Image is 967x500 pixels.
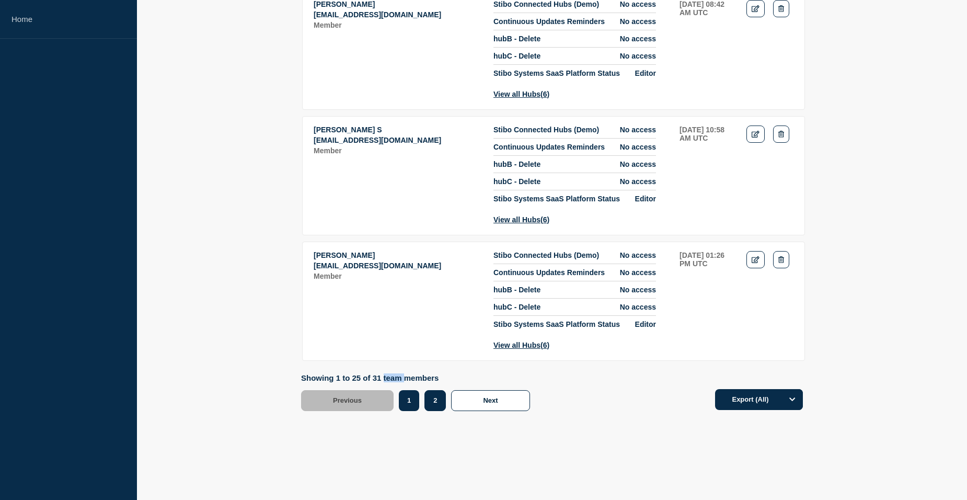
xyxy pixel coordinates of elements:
[493,35,540,43] span: hubB - Delete
[493,173,656,190] li: Access to Hub hubC - Delete with role No access
[493,251,656,264] li: Access to Hub Stibo Connected Hubs (Demo) with role No access
[620,251,656,259] span: No access
[746,251,765,268] a: Edit
[493,13,656,30] li: Access to Hub Continuous Updates Reminders with role No access
[620,126,656,134] span: No access
[314,251,375,259] span: [PERSON_NAME]
[773,126,789,143] button: Delete
[314,146,482,155] p: Role: Member
[314,262,482,270] p: Email: yoko@stibosystems.com
[493,281,656,299] li: Access to Hub hubB - Delete with role No access
[493,126,656,139] li: Access to Hub Stibo Connected Hubs (Demo) with role No access
[493,264,656,281] li: Access to Hub Continuous Updates Reminders with role No access
[399,390,419,411] button: 1
[493,316,656,328] li: Access to Hub Stibo Systems SaaS Platform Status with role Editor
[746,125,794,224] td: Actions: Edit Delete
[715,389,803,410] button: Export (All)
[301,373,535,382] p: Showing 1 to 25 of 31 team members
[493,90,549,98] button: View all Hubs(6)
[493,160,540,168] span: hubB - Delete
[424,390,446,411] button: 2
[493,268,605,277] span: Continuous Updates Reminders
[493,52,540,60] span: hubC - Delete
[493,320,620,328] span: Stibo Systems SaaS Platform Status
[493,341,549,349] button: View all Hubs(6)
[679,125,735,224] td: Last sign-in: 2025-01-15 10:58 AM UTC
[493,30,656,48] li: Access to Hub hubB - Delete with role No access
[493,303,540,311] span: hubC - Delete
[493,190,656,203] li: Access to Hub Stibo Systems SaaS Platform Status with role Editor
[314,126,382,134] span: [PERSON_NAME] S
[301,390,394,411] button: Previous
[314,10,482,19] p: Email: neaj@stibosystems.com
[746,126,765,143] a: Edit
[746,251,794,350] td: Actions: Edit Delete
[540,341,549,349] span: (6)
[635,195,656,203] span: Editor
[782,389,803,410] button: Options
[333,396,362,404] span: Previous
[493,156,656,173] li: Access to Hub hubB - Delete with role No access
[620,35,656,43] span: No access
[620,303,656,311] span: No access
[620,177,656,186] span: No access
[314,136,482,144] p: Email: shku@stibosystems.com
[314,272,482,280] p: Role: Member
[493,69,620,77] span: Stibo Systems SaaS Platform Status
[314,126,482,134] p: Name: Shashi Kumar S
[620,286,656,294] span: No access
[620,17,656,26] span: No access
[540,90,549,98] span: (6)
[493,126,599,134] span: Stibo Connected Hubs (Demo)
[493,251,599,259] span: Stibo Connected Hubs (Demo)
[635,69,656,77] span: Editor
[493,286,540,294] span: hubB - Delete
[451,390,529,411] button: Next
[493,299,656,316] li: Access to Hub hubC - Delete with role No access
[493,139,656,156] li: Access to Hub Continuous Updates Reminders with role No access
[773,251,789,268] button: Delete
[635,320,656,328] span: Editor
[493,65,656,77] li: Access to Hub Stibo Systems SaaS Platform Status with role Editor
[540,215,549,224] span: (6)
[493,177,540,186] span: hubC - Delete
[620,268,656,277] span: No access
[493,215,549,224] button: View all Hubs(6)
[314,251,482,259] p: Name: Yogesh Kodaganur
[620,143,656,151] span: No access
[620,160,656,168] span: No access
[483,396,498,404] span: Next
[620,52,656,60] span: No access
[679,251,735,350] td: Last sign-in: 2025-08-18 01:26 PM UTC
[493,195,620,203] span: Stibo Systems SaaS Platform Status
[493,143,605,151] span: Continuous Updates Reminders
[493,17,605,26] span: Continuous Updates Reminders
[314,21,482,29] p: Role: Member
[493,48,656,65] li: Access to Hub hubC - Delete with role No access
